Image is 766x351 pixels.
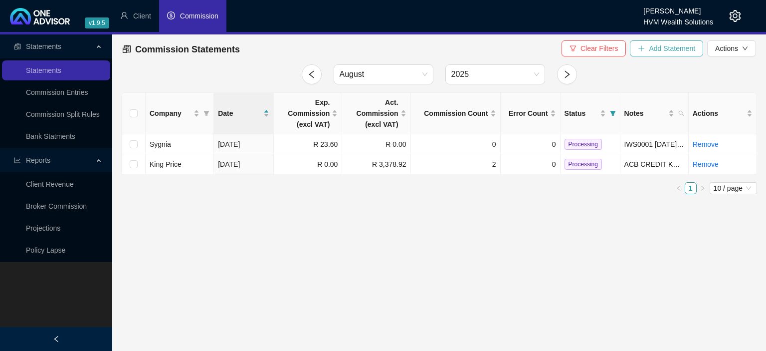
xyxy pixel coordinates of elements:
div: [PERSON_NAME] [643,2,713,13]
td: IWS0001 2025-07-31 INITIAL FE [620,134,689,154]
td: R 3,378.92 [342,154,410,174]
td: 0 [411,134,501,154]
th: Company [146,93,214,134]
td: [DATE] [214,134,274,154]
span: Actions [715,43,738,54]
span: 2025 [451,65,539,84]
span: filter [203,110,209,116]
a: 1 [685,183,696,194]
span: left [676,185,682,191]
a: Policy Lapse [26,246,65,254]
span: Exp. Commission (excl VAT) [278,97,330,130]
th: Status [561,93,620,134]
span: Company [150,108,191,119]
span: Reports [26,156,50,164]
td: 0 [501,134,561,154]
a: Commission Split Rules [26,110,100,118]
span: filter [570,45,576,52]
span: Add Statement [649,43,695,54]
td: ACB CREDIT KP_CS_COMM2508_281HV ABSA [620,154,689,174]
li: 1 [685,182,697,194]
button: Clear Filters [562,40,626,56]
a: Statements [26,66,61,74]
span: left [307,70,316,79]
span: Actions [693,108,745,119]
button: Actionsdown [707,40,756,56]
span: Act. Commission (excl VAT) [346,97,398,130]
span: Statements [26,42,61,50]
th: Actions [689,93,757,134]
span: right [563,70,572,79]
li: Next Page [697,182,709,194]
span: filter [201,106,211,121]
button: right [697,182,709,194]
span: Status [565,108,598,119]
span: left [53,336,60,343]
span: reconciliation [14,43,21,50]
span: Commission [180,12,218,20]
span: filter [610,110,616,116]
div: HVM Wealth Solutions [643,13,713,24]
th: Error Count [501,93,561,134]
td: 0 [501,154,561,174]
a: Client Revenue [26,180,74,188]
a: Remove [693,160,719,168]
a: Remove [693,140,719,148]
span: Processing [565,139,602,150]
td: 2 [411,154,501,174]
span: search [676,106,686,121]
span: v1.9.5 [85,17,109,28]
th: Exp. Commission (excl VAT) [274,93,342,134]
span: Commission Count [415,108,488,119]
span: Date [218,108,261,119]
td: R 23.60 [274,134,342,154]
a: Projections [26,224,60,232]
td: R 0.00 [342,134,410,154]
span: user [120,11,128,19]
a: Broker Commission [26,202,87,210]
a: Bank Statments [26,132,75,140]
td: R 0.00 [274,154,342,174]
span: reconciliation [122,44,131,53]
img: 2df55531c6924b55f21c4cf5d4484680-logo-light.svg [10,8,70,24]
span: Commission Statements [135,44,240,54]
span: line-chart [14,157,21,164]
span: search [678,110,684,116]
span: Sygnia [150,140,171,148]
span: setting [729,10,741,22]
button: Add Statement [630,40,703,56]
li: Previous Page [673,182,685,194]
span: Notes [624,108,666,119]
span: plus [638,45,645,52]
span: August [340,65,427,84]
span: Processing [565,159,602,170]
span: dollar [167,11,175,19]
span: 10 / page [714,183,753,194]
span: Error Count [505,108,548,119]
span: Client [133,12,151,20]
span: Clear Filters [580,43,618,54]
th: Notes [620,93,689,134]
span: King Price [150,160,182,168]
span: down [742,45,748,51]
a: Commission Entries [26,88,88,96]
span: filter [608,106,618,121]
div: Page Size [710,182,757,194]
span: right [700,185,706,191]
th: Act. Commission (excl VAT) [342,93,410,134]
th: Commission Count [411,93,501,134]
button: left [673,182,685,194]
td: [DATE] [214,154,274,174]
